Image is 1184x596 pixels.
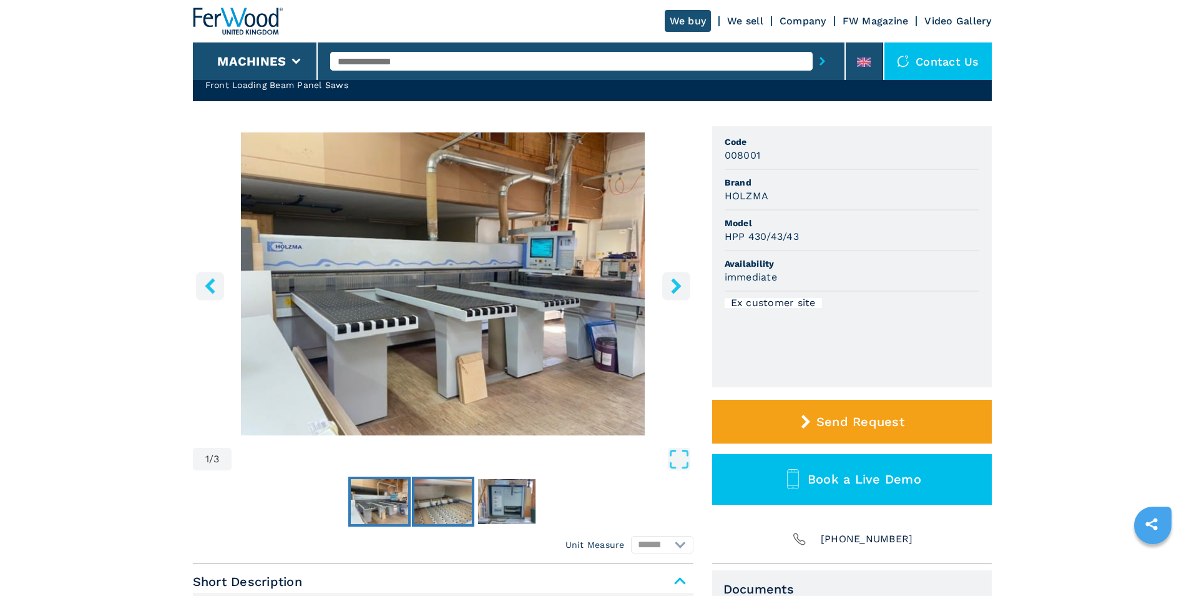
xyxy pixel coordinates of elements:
a: We buy [665,10,712,32]
span: 3 [213,454,219,464]
button: left-button [196,272,224,300]
button: Go to Slide 3 [476,477,538,527]
span: Short Description [193,570,693,593]
a: sharethis [1136,509,1167,540]
span: Model [725,217,979,229]
span: Availability [725,257,979,270]
button: Book a Live Demo [712,454,992,505]
a: We sell [727,15,763,27]
img: Ferwood [193,7,283,35]
img: Phone [791,530,808,548]
nav: Thumbnail Navigation [193,477,693,527]
button: submit-button [813,47,832,76]
a: Company [780,15,826,27]
a: Video Gallery [924,15,991,27]
button: right-button [662,272,690,300]
button: Go to Slide 1 [348,477,411,527]
span: / [209,454,213,464]
span: Send Request [816,414,904,429]
a: FW Magazine [843,15,909,27]
span: Code [725,136,979,148]
img: Contact us [897,55,909,67]
span: [PHONE_NUMBER] [821,530,913,548]
div: Contact us [884,42,992,80]
h3: immediate [725,270,777,284]
span: 1 [205,454,209,464]
em: Unit Measure [565,539,625,551]
button: Send Request [712,400,992,444]
span: Brand [725,176,979,189]
h2: Front Loading Beam Panel Saws [205,79,414,91]
button: Machines [217,54,286,69]
button: Open Fullscreen [235,448,690,470]
img: Front Loading Beam Panel Saws HOLZMA HPP 430/43/43 [193,132,693,435]
h3: 008001 [725,148,761,162]
img: 0a229089df893b1ac63945236a3edbdc [351,479,408,524]
span: Book a Live Demo [808,472,921,487]
h3: HOLZMA [725,189,769,203]
div: Go to Slide 1 [193,132,693,435]
img: ab08afbbc453937040b6e100dba6800c [414,479,472,524]
h3: HPP 430/43/43 [725,229,799,244]
div: Ex customer site [725,298,822,308]
img: 594e066899130da99cb875340fc1530b [478,479,536,524]
iframe: Chat [1131,540,1175,587]
button: Go to Slide 2 [412,477,474,527]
